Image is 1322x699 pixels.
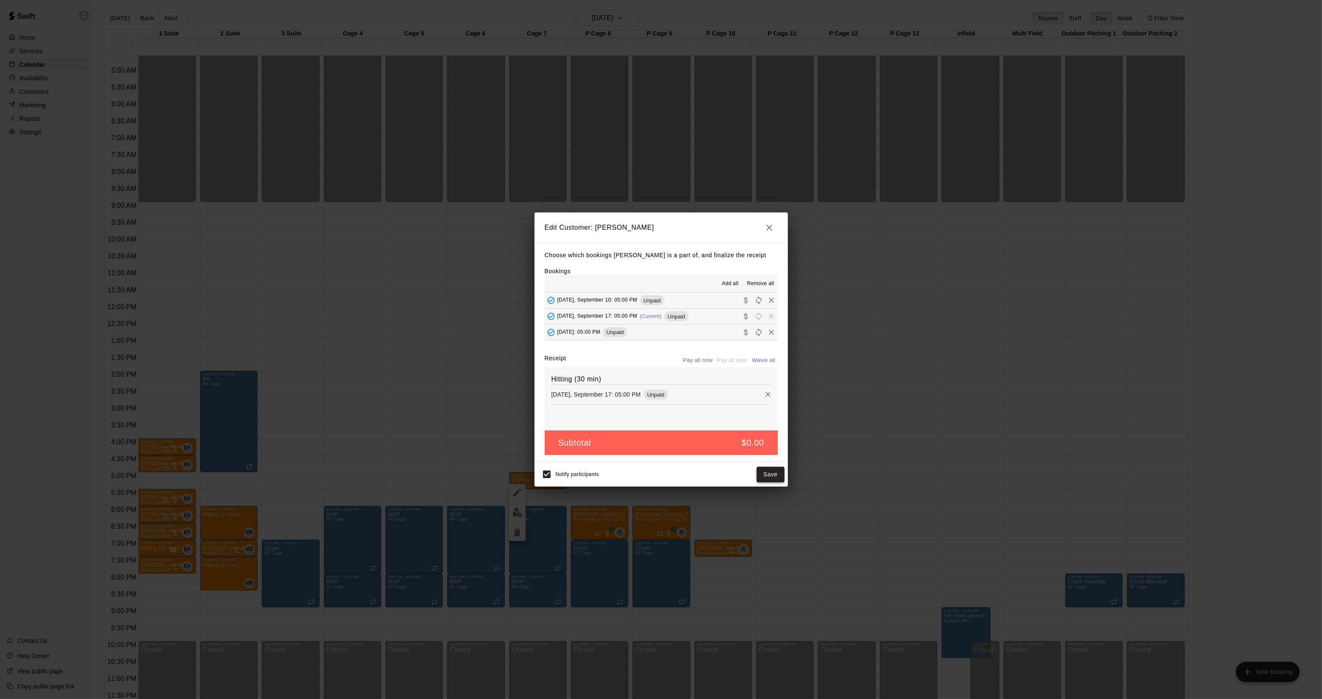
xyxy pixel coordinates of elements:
span: Notify participants [556,472,599,478]
label: Bookings [545,268,571,275]
span: Unpaid [640,297,664,304]
span: Remove [765,329,778,335]
span: Collect payment [740,313,752,319]
span: Unpaid [644,392,668,398]
h6: Hitting (30 min) [551,374,771,385]
button: Added - Collect Payment[DATE], September 17: 05:00 PM(Current)UnpaidCollect paymentRescheduleRemove [545,309,778,324]
h5: $0.00 [741,437,764,449]
button: Remove all [744,277,777,291]
p: [DATE], September 17: 05:00 PM [551,390,641,399]
span: (Current) [640,313,662,319]
span: Add all [722,280,739,288]
label: Receipt [545,354,566,367]
button: Waive all [750,354,778,367]
span: Reschedule [752,313,765,319]
span: Remove [765,313,778,319]
p: Choose which bookings [PERSON_NAME] is a part of, and finalize the receipt [545,250,778,261]
button: Save [757,467,785,482]
span: [DATE]: 05:00 PM [557,329,600,335]
span: Remove all [747,280,774,288]
h2: Edit Customer: [PERSON_NAME] [535,212,788,243]
span: [DATE], September 10: 05:00 PM [557,297,638,303]
button: Added - Collect Payment [545,294,557,307]
span: Collect payment [740,329,752,335]
span: [DATE], September 17: 05:00 PM [557,313,638,319]
button: Added - Collect Payment [545,310,557,323]
span: Remove [765,297,778,303]
span: Unpaid [603,329,627,335]
button: Added - Collect Payment[DATE], September 10: 05:00 PMUnpaidCollect paymentRescheduleRemove [545,293,778,308]
span: Collect payment [740,297,752,303]
button: Remove [762,388,774,401]
button: Pay all now [681,354,715,367]
button: Added - Collect Payment[DATE]: 05:00 PMUnpaidCollect paymentRescheduleRemove [545,324,778,340]
h5: Subtotal [558,437,591,449]
span: Reschedule [752,329,765,335]
button: Added - Collect Payment [545,326,557,339]
span: Unpaid [664,313,688,320]
button: Add all [717,277,744,291]
span: Reschedule [752,297,765,303]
